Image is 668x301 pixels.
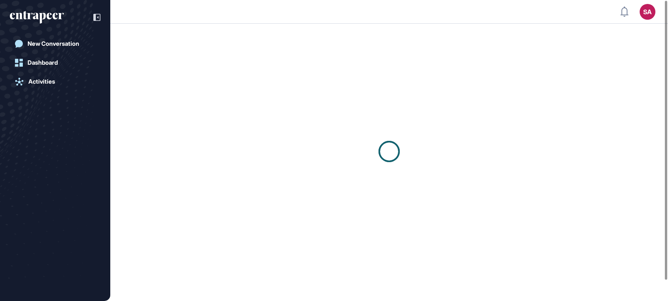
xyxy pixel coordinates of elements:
[10,74,100,90] a: Activities
[10,11,64,24] div: entrapeer-logo
[640,4,655,20] button: SA
[28,40,79,47] div: New Conversation
[28,78,55,85] div: Activities
[28,59,58,66] div: Dashboard
[10,55,100,71] a: Dashboard
[10,36,100,52] a: New Conversation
